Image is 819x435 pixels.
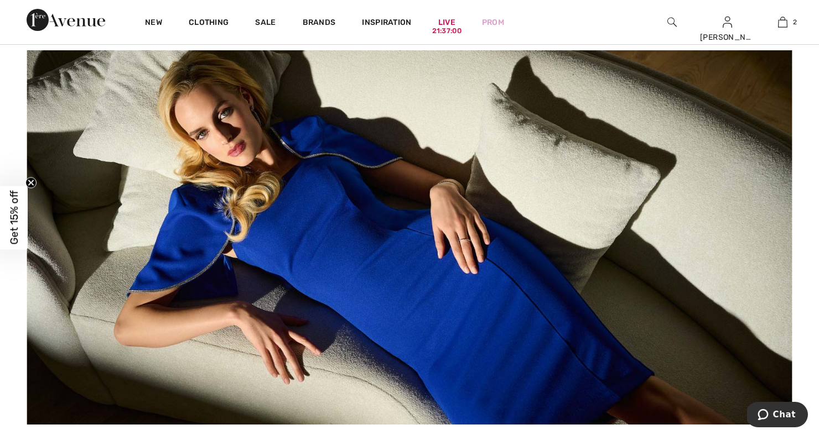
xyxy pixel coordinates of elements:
img: 1ère Avenue [27,9,105,31]
img: search the website [667,15,677,29]
img: My Info [723,15,732,29]
span: 2 [793,17,797,27]
a: Prom [482,17,504,28]
a: Sale [255,18,276,29]
iframe: Opens a widget where you can chat to one of our agents [747,402,808,429]
a: 2 [755,15,810,29]
div: 21:37:00 [432,26,462,36]
a: Brands [303,18,336,29]
img: My Bag [778,15,787,29]
a: Sign In [723,17,732,27]
button: Close teaser [25,177,37,188]
a: New [145,18,162,29]
span: Inspiration [362,18,411,29]
img: Eos Ad Nemo d Prophetico Servata [27,50,792,425]
span: Get 15% off [8,191,20,245]
a: Live21:37:00 [438,17,455,28]
a: Clothing [189,18,229,29]
div: [PERSON_NAME] [700,32,754,43]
